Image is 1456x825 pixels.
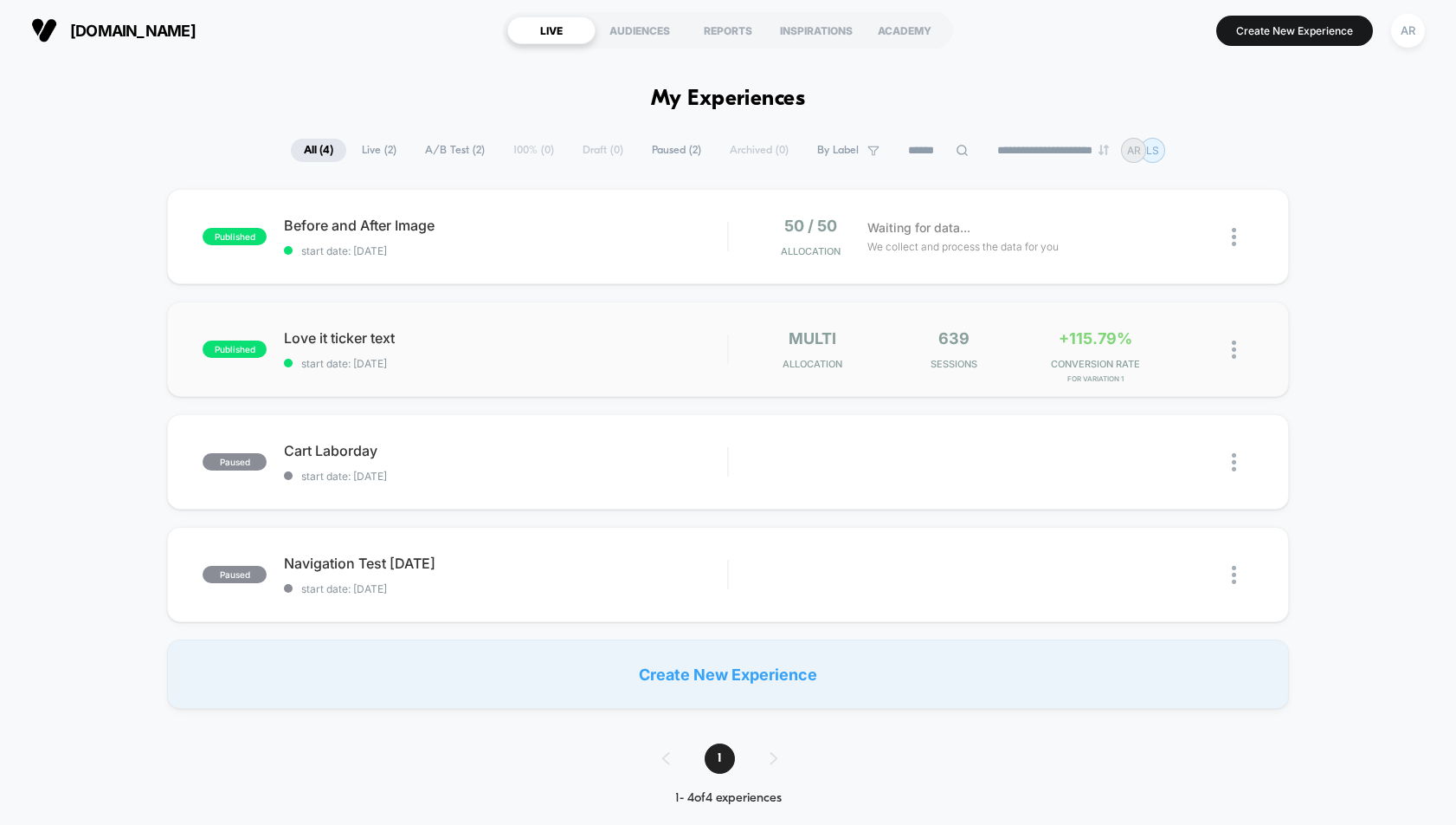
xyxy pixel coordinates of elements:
[284,217,727,234] span: Before and After Image
[167,640,1288,709] div: Create New Experience
[705,744,735,774] span: 1
[781,245,841,257] span: Allocation
[1127,144,1141,157] p: AR
[1232,566,1236,584] img: close
[867,238,1059,255] span: We collect and process the data for you
[70,22,196,40] span: [DOMAIN_NAME]
[203,341,267,358] span: published
[1386,13,1430,49] button: AR
[1216,16,1373,46] button: Create New Experience
[817,144,859,157] span: By Label
[772,16,860,44] div: INSPIRATIONS
[1232,453,1236,471] img: close
[284,470,727,483] span: start date: [DATE]
[203,453,267,471] span: paused
[1391,14,1425,48] div: AR
[349,139,409,162] span: Live ( 2 )
[651,87,806,112] h1: My Experiences
[26,16,201,44] button: [DOMAIN_NAME]
[1146,144,1159,157] p: LS
[887,358,1020,370] span: Sessions
[1098,145,1109,155] img: end
[1028,358,1161,370] span: CONVERSION RATE
[639,139,714,162] span: Paused ( 2 )
[31,17,57,43] img: Visually logo
[860,16,949,44] div: ACADEMY
[645,791,812,806] div: 1 - 4 of 4 experiences
[1232,228,1236,246] img: close
[938,329,970,348] span: 639
[867,218,970,237] span: Waiting for data...
[284,582,727,595] span: start date: [DATE]
[284,244,727,257] span: start date: [DATE]
[284,329,727,347] span: Love it ticker text
[1232,341,1236,359] img: close
[596,16,684,44] div: AUDIENCES
[412,139,498,162] span: A/B Test ( 2 )
[784,217,837,235] span: 50 / 50
[203,566,267,583] span: paused
[284,555,727,572] span: Navigation Test [DATE]
[789,329,836,348] span: multi
[291,139,346,162] span: All ( 4 )
[203,228,267,245] span: published
[1028,374,1161,383] span: for Variation 1
[507,16,596,44] div: LIVE
[284,442,727,459] span: Cart Laborday
[1059,329,1132,348] span: +115.79%
[284,357,727,370] span: start date: [DATE]
[783,358,842,370] span: Allocation
[684,16,772,44] div: REPORTS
